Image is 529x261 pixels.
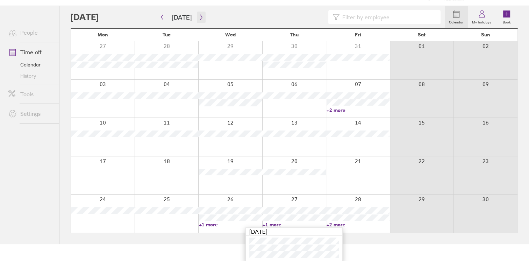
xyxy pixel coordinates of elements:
[327,221,389,228] a: +2 more
[499,18,515,24] label: Book
[481,32,490,37] span: Sun
[3,59,59,70] a: Calendar
[3,87,59,101] a: Tools
[495,6,518,28] a: Book
[163,32,171,37] span: Tue
[418,32,426,37] span: Sat
[3,26,59,40] a: People
[355,32,361,37] span: Fri
[468,18,495,24] label: My holidays
[3,45,59,59] a: Time off
[445,6,468,28] a: Calendar
[225,32,236,37] span: Wed
[98,32,108,37] span: Mon
[263,221,326,228] a: +1 more
[199,221,262,228] a: +1 more
[166,12,197,23] button: [DATE]
[327,107,389,113] a: +2 more
[290,32,299,37] span: Thu
[468,6,495,28] a: My holidays
[3,107,59,121] a: Settings
[3,70,59,82] a: History
[445,18,468,24] label: Calendar
[246,228,342,236] div: [DATE]
[339,10,436,24] input: Filter by employee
